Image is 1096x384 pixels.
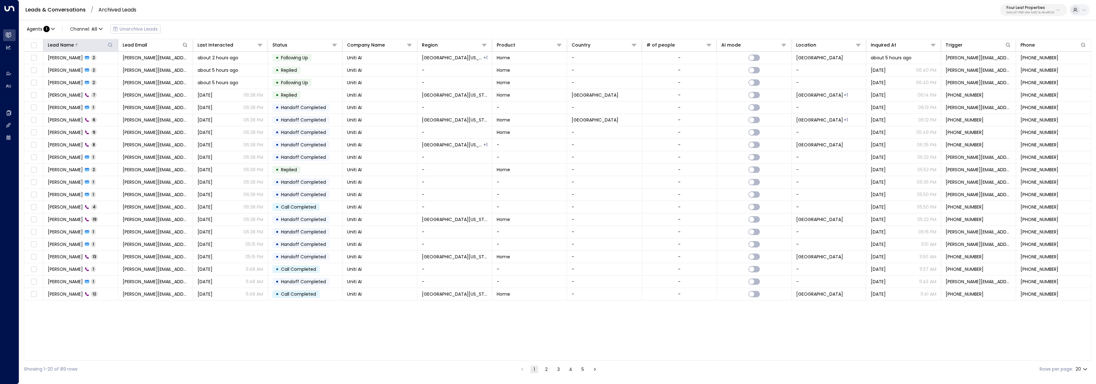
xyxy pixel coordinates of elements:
[422,117,487,123] span: Central Texas
[946,117,984,123] span: +12532612671
[792,101,867,114] td: -
[946,191,1011,198] span: kerric@getuniti.com
[555,366,562,373] button: Go to page 3
[567,366,574,373] button: Go to page 4
[123,129,188,136] span: kerric@getuniti.com
[792,276,867,288] td: -
[871,204,886,210] span: Yesterday
[946,142,984,148] span: +12532612671
[123,204,188,210] span: kerric@getuniti.com
[792,176,867,188] td: -
[243,129,263,136] p: 06:38 PM
[198,204,213,210] span: Yesterday
[123,41,188,49] div: Lead Email
[91,7,93,13] li: /
[281,79,308,86] span: Following Up
[281,104,326,111] span: Handoff Completed
[276,77,279,88] div: •
[1020,142,1058,148] span: +12532612671
[123,191,188,198] span: kerric@getuniti.com
[91,26,97,32] span: All
[492,101,567,114] td: -
[572,41,590,49] div: Country
[916,79,936,86] p: 06:40 PM
[48,166,83,173] span: Kerric Knowles
[792,238,867,250] td: -
[572,117,618,123] span: United States
[30,191,38,199] span: Toggle select row
[916,67,936,73] p: 06:40 PM
[678,166,681,173] div: -
[417,101,492,114] td: -
[68,25,105,33] button: Channel:All
[48,129,83,136] span: Kerric Knowles
[91,92,97,98] span: 7
[347,104,362,111] span: Uniti AI
[123,55,188,61] span: kerric@getuniti.com
[567,139,642,151] td: -
[646,41,712,49] div: # of people
[417,126,492,138] td: -
[497,166,510,173] span: Home
[946,166,1011,173] span: kerric@getuniti.com
[844,117,848,123] div: Fannin Meadows
[281,67,297,73] span: Replied
[678,129,681,136] div: -
[30,166,38,174] span: Toggle select row
[243,154,263,160] p: 06:38 PM
[48,41,74,49] div: Lead Name
[422,55,482,61] span: Central Michigan
[417,151,492,163] td: -
[1020,92,1058,98] span: +12532612671
[1020,41,1035,49] div: Phone
[281,117,326,123] span: Handoff Completed
[579,366,587,373] button: Go to page 5
[276,90,279,100] div: •
[243,117,263,123] p: 06:38 PM
[871,67,886,73] span: Yesterday
[721,41,787,49] div: AI mode
[492,188,567,201] td: -
[497,67,510,73] span: Home
[871,41,896,49] div: Inquired At
[198,142,213,148] span: Yesterday
[68,25,105,33] span: Channel:
[543,366,550,373] button: Go to page 2
[91,67,97,73] span: 2
[792,201,867,213] td: -
[678,154,681,160] div: -
[492,176,567,188] td: -
[871,129,886,136] span: Yesterday
[281,55,308,61] span: Following Up
[123,92,188,98] span: kerric@getuniti.com
[530,366,538,373] button: page 1
[497,41,562,49] div: Product
[417,226,492,238] td: -
[492,276,567,288] td: -
[198,117,213,123] span: Yesterday
[30,141,38,149] span: Toggle select row
[871,55,912,61] span: about 5 hours ago
[276,189,279,200] div: •
[567,201,642,213] td: -
[276,127,279,138] div: •
[123,179,188,185] span: kerric@getuniti.com
[281,191,326,198] span: Handoff Completed
[198,104,213,111] span: Yesterday
[946,41,963,49] div: Trigger
[48,204,83,210] span: Kerric Knowles
[1020,129,1058,136] span: +12532612671
[796,41,816,49] div: Location
[492,238,567,250] td: -
[871,154,886,160] span: Yesterday
[198,41,263,49] div: Last Interacted
[347,142,362,148] span: Uniti AI
[1020,79,1058,86] span: +12532612671
[497,92,510,98] span: Home
[1020,104,1058,111] span: +12532612671
[871,79,886,86] span: Yesterday
[198,41,233,49] div: Last Interacted
[281,154,326,160] span: Handoff Completed
[1020,179,1058,185] span: +12532612671
[567,226,642,238] td: -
